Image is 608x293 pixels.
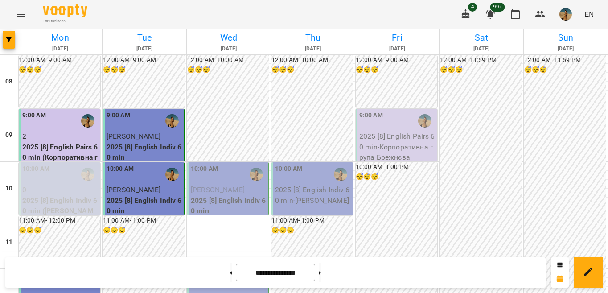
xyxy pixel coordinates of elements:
h6: Mon [20,31,101,45]
img: Voopty Logo [43,4,87,17]
h6: [DATE] [525,45,606,53]
span: [PERSON_NAME] [107,132,160,140]
h6: 11:00 AM - 1:00 PM [271,216,353,226]
h6: [DATE] [20,45,101,53]
h6: 11:00 AM - 1:00 PM [103,216,185,226]
h6: 11 [5,237,12,247]
h6: 😴😴😴 [103,65,185,75]
p: 2025 [8] English Indiv 60 min - [PERSON_NAME] [275,185,351,206]
span: 4 [468,3,477,12]
img: Брежнєва Катерина Ігорівна (а) [81,168,94,181]
h6: Thu [272,31,353,45]
p: 2025 [8] English Indiv 60 min [107,142,182,163]
img: Брежнєва Катерина Ігорівна (а) [418,114,431,128]
h6: Tue [104,31,185,45]
p: 2025 [8] English Pairs 60 min - Корпоративна група Брежнєва [359,131,435,163]
label: 9:00 AM [359,111,383,120]
h6: [DATE] [188,45,269,53]
label: 9:00 AM [22,111,46,120]
p: 0 [22,185,98,195]
h6: 😴😴😴 [356,172,437,182]
h6: 😴😴😴 [103,226,185,235]
h6: Sat [441,31,522,45]
h6: 😴😴😴 [271,226,353,235]
h6: [DATE] [272,45,353,53]
h6: 😴😴😴 [19,65,100,75]
p: 2025 [8] English Indiv 60 min [191,195,267,216]
span: 99+ [490,3,505,12]
h6: [DATE] [441,45,522,53]
label: 10:00 AM [22,164,49,174]
h6: [DATE] [104,45,185,53]
p: 2025 [8] English Indiv 60 min ([PERSON_NAME]) [22,195,98,227]
h6: Wed [188,31,269,45]
img: Брежнєва Катерина Ігорівна (а) [165,168,179,181]
span: EN [584,9,594,19]
h6: 😴😴😴 [19,226,100,235]
label: 10:00 AM [275,164,302,174]
h6: 08 [5,77,12,87]
p: 2 [22,131,98,142]
h6: 12:00 AM - 11:59 PM [524,55,606,65]
h6: 12:00 AM - 9:00 AM [356,55,437,65]
img: Брежнєва Катерина Ігорівна (а) [165,114,179,128]
h6: 10 [5,184,12,194]
p: 2025 [8] English Indiv 60 min [107,195,182,216]
h6: 11:00 AM - 12:00 PM [19,216,100,226]
p: 2025 [8] English Pairs 60 min (Корпоративна група [PERSON_NAME]) [22,142,98,173]
button: EN [581,6,597,22]
h6: 09 [5,130,12,140]
h6: [DATE] [357,45,438,53]
button: Menu [11,4,32,25]
h6: 😴😴😴 [440,65,522,75]
label: 10:00 AM [107,164,134,174]
img: Брежнєва Катерина Ігорівна (а) [250,168,263,181]
span: For Business [43,18,87,24]
h6: 😴😴😴 [524,65,606,75]
h6: 12:00 AM - 10:00 AM [187,55,269,65]
label: 9:00 AM [107,111,130,120]
h6: 😴😴😴 [187,65,269,75]
h6: 12:00 AM - 9:00 AM [103,55,185,65]
h6: Fri [357,31,438,45]
img: Брежнєва Катерина Ігорівна (а) [334,168,347,181]
h6: 10:00 AM - 1:00 PM [356,162,437,172]
img: 60eca85a8c9650d2125a59cad4a94429.JPG [559,8,572,21]
label: 10:00 AM [191,164,218,174]
h6: Sun [525,31,606,45]
h6: 😴😴😴 [356,65,437,75]
h6: 😴😴😴 [271,65,353,75]
h6: 12:00 AM - 11:59 PM [440,55,522,65]
h6: 12:00 AM - 9:00 AM [19,55,100,65]
h6: 12:00 AM - 10:00 AM [271,55,353,65]
img: Брежнєва Катерина Ігорівна (а) [81,114,94,128]
span: [PERSON_NAME] [191,186,245,194]
span: [PERSON_NAME] [107,186,160,194]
